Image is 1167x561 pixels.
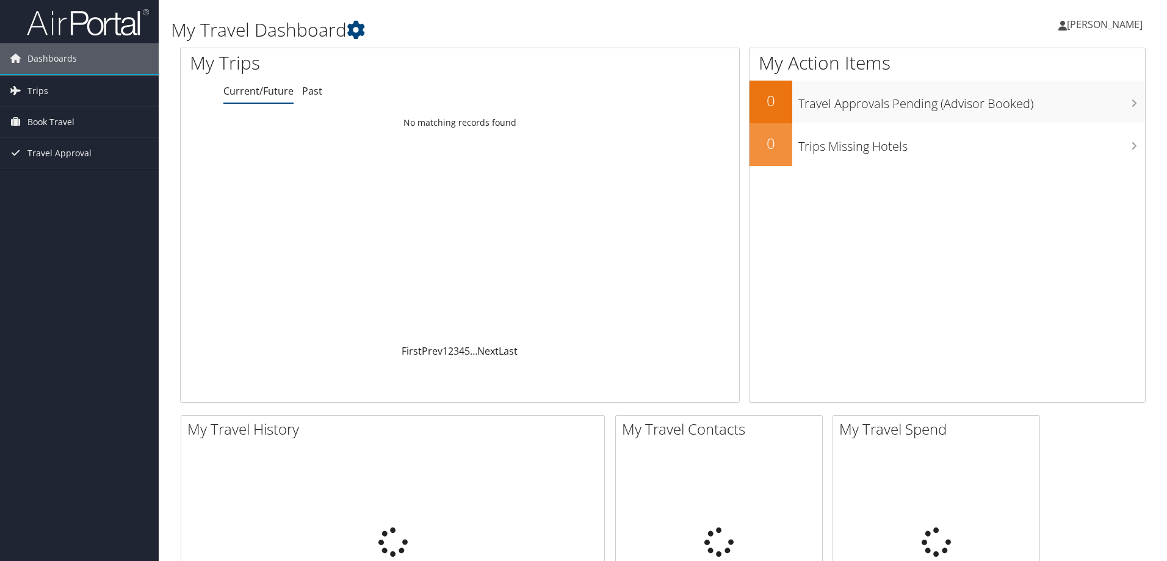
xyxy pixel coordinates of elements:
[27,43,77,74] span: Dashboards
[448,344,453,358] a: 2
[181,112,739,134] td: No matching records found
[464,344,470,358] a: 5
[187,419,604,440] h2: My Travel History
[27,76,48,106] span: Trips
[470,344,477,358] span: …
[622,419,822,440] h2: My Travel Contacts
[171,17,827,43] h1: My Travel Dashboard
[798,132,1145,155] h3: Trips Missing Hotels
[27,107,74,137] span: Book Travel
[1058,6,1155,43] a: [PERSON_NAME]
[839,419,1039,440] h2: My Travel Spend
[459,344,464,358] a: 4
[499,344,518,358] a: Last
[27,8,149,37] img: airportal-logo.png
[402,344,422,358] a: First
[453,344,459,358] a: 3
[477,344,499,358] a: Next
[1067,18,1143,31] span: [PERSON_NAME]
[750,90,792,111] h2: 0
[750,133,792,154] h2: 0
[443,344,448,358] a: 1
[223,84,294,98] a: Current/Future
[302,84,322,98] a: Past
[27,138,92,168] span: Travel Approval
[422,344,443,358] a: Prev
[798,89,1145,112] h3: Travel Approvals Pending (Advisor Booked)
[190,50,497,76] h1: My Trips
[750,50,1145,76] h1: My Action Items
[750,123,1145,166] a: 0Trips Missing Hotels
[750,81,1145,123] a: 0Travel Approvals Pending (Advisor Booked)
